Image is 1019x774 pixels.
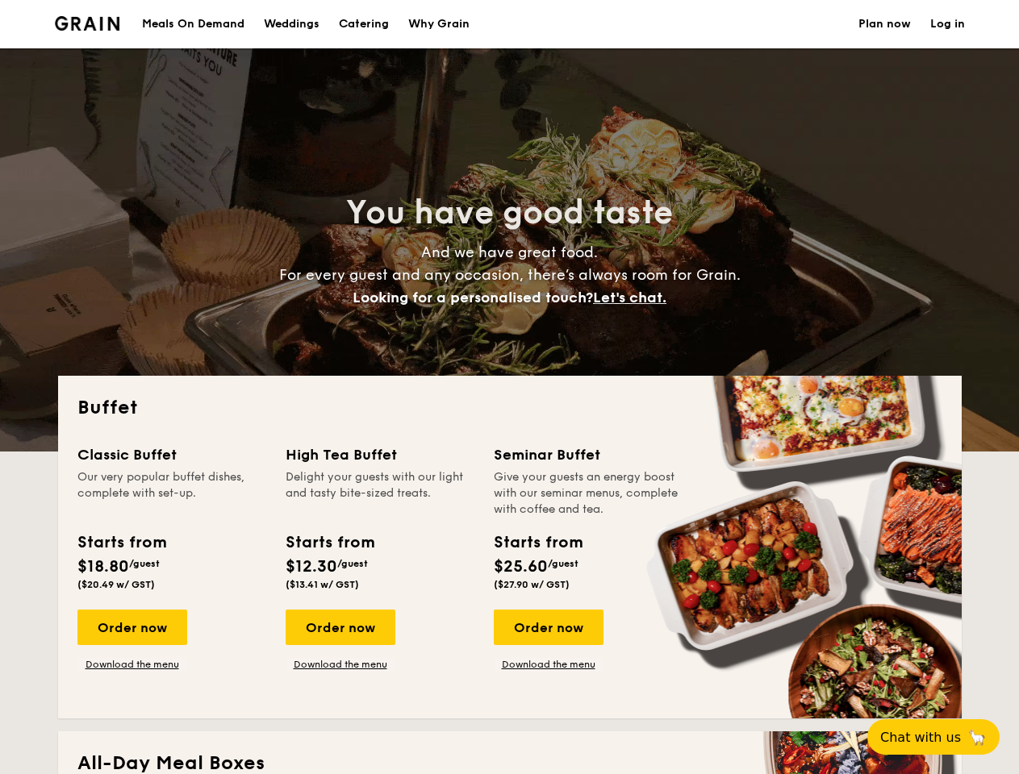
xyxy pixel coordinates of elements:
[129,558,160,569] span: /guest
[286,658,395,671] a: Download the menu
[286,443,474,466] div: High Tea Buffet
[77,557,129,576] span: $18.80
[494,469,683,518] div: Give your guests an energy boost with our seminar menus, complete with coffee and tea.
[77,443,266,466] div: Classic Buffet
[286,531,374,555] div: Starts from
[346,193,673,232] span: You have good taste
[77,395,942,421] h2: Buffet
[548,558,578,569] span: /guest
[494,531,582,555] div: Starts from
[880,730,961,745] span: Chat with us
[55,16,120,31] a: Logotype
[494,557,548,576] span: $25.60
[867,719,1000,755] button: Chat with us🦙
[353,289,593,306] span: Looking for a personalised touch?
[337,558,368,569] span: /guest
[494,658,603,671] a: Download the menu
[494,443,683,466] div: Seminar Buffet
[286,610,395,645] div: Order now
[494,579,570,590] span: ($27.90 w/ GST)
[593,289,666,306] span: Let's chat.
[279,243,741,306] span: And we have great food. For every guest and any occasion, there’s always room for Grain.
[286,469,474,518] div: Delight your guests with our light and tasty bite-sized treats.
[77,469,266,518] div: Our very popular buffet dishes, complete with set-up.
[77,610,187,645] div: Order now
[286,557,337,576] span: $12.30
[967,728,987,747] span: 🦙
[77,531,165,555] div: Starts from
[77,658,187,671] a: Download the menu
[286,579,359,590] span: ($13.41 w/ GST)
[77,579,155,590] span: ($20.49 w/ GST)
[494,610,603,645] div: Order now
[55,16,120,31] img: Grain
